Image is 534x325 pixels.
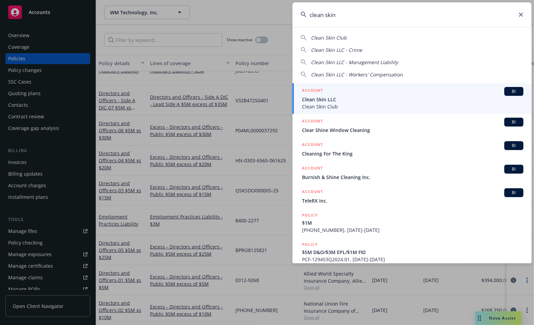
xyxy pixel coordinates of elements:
[292,161,532,184] a: ACCOUNTBIBurnish & Shine Cleaning Inc.
[302,212,318,219] h5: POLICY
[507,166,521,172] span: BI
[302,241,318,248] h5: POLICY
[302,87,323,95] h5: ACCOUNT
[311,34,347,41] span: Clean Skin Club
[302,256,523,263] span: PCF-129453Q2024.01, [DATE]-[DATE]
[507,88,521,94] span: BI
[507,190,521,196] span: BI
[302,174,523,181] span: Burnish & Shine Cleaning Inc.
[302,226,523,234] span: [PHONE_NUMBER], [DATE]-[DATE]
[302,127,523,134] span: Clear Shine Window Cleaning
[507,143,521,149] span: BI
[302,141,323,149] h5: ACCOUNT
[292,208,532,237] a: POLICY$1M[PHONE_NUMBER], [DATE]-[DATE]
[292,114,532,137] a: ACCOUNTBIClear Shine Window Cleaning
[292,83,532,114] a: ACCOUNTBIClean Skin LLCClean Skin Club
[292,137,532,161] a: ACCOUNTBICleaning For The King
[507,119,521,125] span: BI
[292,184,532,208] a: ACCOUNTBITeleRX Inc.
[302,150,523,157] span: Cleaning For The King
[292,237,532,267] a: POLICY$5M D&O/$3M EPL/$1M FIDPCF-129453Q2024.01, [DATE]-[DATE]
[311,71,403,78] span: Clean Skin LLC - Workers' Compensation
[302,219,523,226] span: $1M
[302,96,523,103] span: Clean Skin LLC
[292,2,532,27] input: Search...
[302,249,523,256] span: $5M D&O/$3M EPL/$1M FID
[302,118,323,126] h5: ACCOUNT
[302,165,323,173] h5: ACCOUNT
[302,197,523,204] span: TeleRX Inc.
[311,59,398,65] span: Clean Skin LLC - Management Liability
[302,188,323,196] h5: ACCOUNT
[311,47,362,53] span: Clean Skin LLC - Crime
[302,103,523,110] span: Clean Skin Club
